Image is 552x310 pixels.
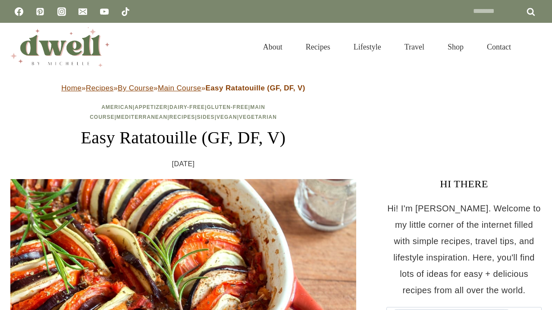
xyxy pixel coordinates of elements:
a: Contact [475,32,523,62]
a: Dairy-Free [169,104,205,110]
h3: HI THERE [386,176,542,192]
span: | | | | | | | | | [90,104,277,120]
strong: Easy Ratatouille (GF, DF, V) [206,84,305,92]
a: Gluten-Free [207,104,248,110]
a: Travel [393,32,436,62]
a: About [251,32,294,62]
a: YouTube [96,3,113,20]
a: Shop [436,32,475,62]
a: Vegan [216,114,237,120]
a: Email [74,3,91,20]
img: DWELL by michelle [10,27,110,67]
a: Pinterest [31,3,49,20]
a: Appetizer [135,104,167,110]
a: Instagram [53,3,70,20]
p: Hi! I'm [PERSON_NAME]. Welcome to my little corner of the internet filled with simple recipes, tr... [386,200,542,298]
a: Facebook [10,3,28,20]
a: Sides [197,114,215,120]
nav: Primary Navigation [251,32,523,62]
a: Main Course [158,84,201,92]
span: » » » » [61,84,305,92]
a: Mediterranean [116,114,167,120]
h1: Easy Ratatouille (GF, DF, V) [10,125,356,151]
time: [DATE] [172,158,195,170]
a: Recipes [86,84,113,92]
a: American [101,104,133,110]
a: By Course [118,84,154,92]
a: Home [61,84,82,92]
a: Recipes [294,32,342,62]
a: Recipes [169,114,195,120]
a: TikTok [117,3,134,20]
a: Vegetarian [239,114,277,120]
a: Lifestyle [342,32,393,62]
button: View Search Form [527,40,542,54]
